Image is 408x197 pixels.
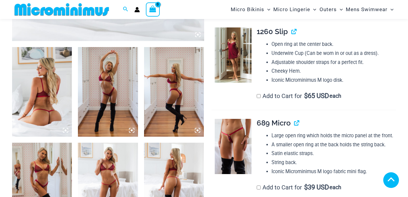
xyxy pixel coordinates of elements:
[273,2,310,17] span: Micro Lingerie
[257,119,291,127] span: 689 Micro
[329,184,341,190] span: each
[264,2,270,17] span: Menu Toggle
[257,184,341,191] label: Add to Cart for
[337,2,343,17] span: Menu Toggle
[12,47,72,137] img: Guilty Pleasures Red 1045 Bra 689 Micro
[329,93,341,99] span: each
[257,94,261,98] input: Add to Cart for$65 USD each
[257,92,341,100] label: Add to Cart for
[271,149,396,158] li: Satin elastic straps.
[318,2,344,17] a: OutersMenu ToggleMenu Toggle
[271,76,396,85] li: Iconic Microminimus M logo disk.
[271,140,396,149] li: A smaller open ring at the back holds the string back.
[271,131,396,140] li: Large open ring which holds the micro panel at the front.
[344,2,395,17] a: Mens SwimwearMenu ToggleMenu Toggle
[229,2,272,17] a: Micro BikinisMenu ToggleMenu Toggle
[146,2,160,16] a: View Shopping Cart, empty
[271,167,396,176] li: Iconic Microminimus M logo fabric mini flag.
[271,58,396,67] li: Adjustable shoulder straps for a perfect fit.
[123,6,128,13] a: Search icon link
[346,2,387,17] span: Mens Swimwear
[215,119,252,174] img: Guilty Pleasures Red 689 Micro
[257,27,288,36] span: 1260 Slip
[257,186,261,189] input: Add to Cart for$39 USD each
[12,3,111,16] img: MM SHOP LOGO FLAT
[304,184,329,190] span: 39 USD
[272,2,318,17] a: Micro LingerieMenu ToggleMenu Toggle
[304,92,308,100] span: $
[271,158,396,167] li: String back.
[387,2,394,17] span: Menu Toggle
[215,27,252,83] img: Guilty Pleasures Red 1260 Slip
[320,2,337,17] span: Outers
[78,47,138,137] img: Guilty Pleasures Red 1045 Bra 6045 Thong
[144,47,204,137] img: Guilty Pleasures Red 1045 Bra 6045 Thong
[271,40,396,49] li: Open ring at the center back.
[304,93,329,99] span: 65 USD
[134,7,140,12] a: Account icon link
[271,67,396,76] li: Cheeky Hem.
[271,49,396,58] li: Underwire Cup (Can be worn in or out as a dress).
[304,183,308,191] span: $
[310,2,316,17] span: Menu Toggle
[228,1,396,18] nav: Site Navigation
[231,2,264,17] span: Micro Bikinis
